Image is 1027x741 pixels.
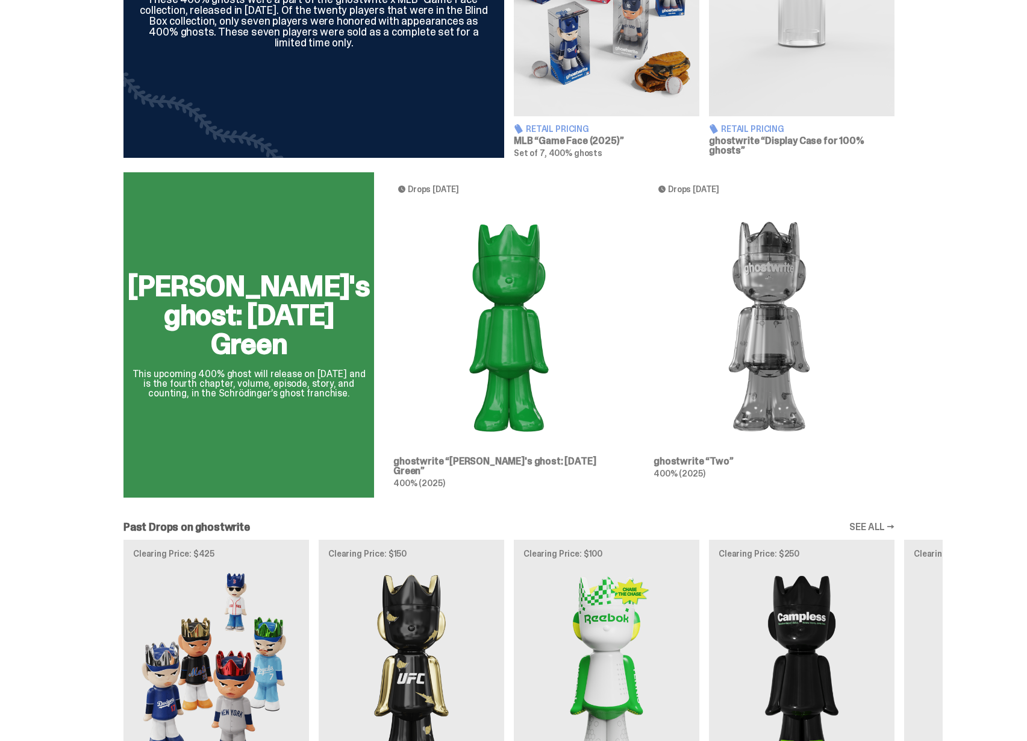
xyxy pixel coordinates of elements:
span: Retail Pricing [526,125,589,133]
a: Drops [DATE] Schrödinger's ghost: Sunday Green [384,172,634,498]
p: Clearing Price: $100 [523,549,690,558]
a: SEE ALL → [849,522,894,532]
p: Clearing Price: $150 [328,549,495,558]
h3: MLB “Game Face (2025)” [514,136,699,146]
p: This upcoming 400% ghost will release on [DATE] and is the fourth chapter, volume, episode, story... [128,369,370,398]
span: Drops [DATE] [668,184,719,194]
span: 400% (2025) [393,478,445,489]
h3: ghostwrite “Display Case for 100% ghosts” [709,136,894,155]
h3: ghostwrite “[PERSON_NAME]'s ghost: [DATE] Green” [393,457,625,476]
span: Set of 7, 400% ghosts [514,148,602,158]
img: Two [654,206,885,447]
h3: ghostwrite “Two” [654,457,885,466]
span: Drops [DATE] [408,184,459,194]
span: 400% (2025) [654,468,705,479]
p: Clearing Price: $425 [133,549,299,558]
span: Retail Pricing [721,125,784,133]
p: Clearing Price: $250 [719,549,885,558]
h2: Past Drops on ghostwrite [123,522,250,533]
img: Schrödinger's ghost: Sunday Green [393,206,625,447]
h2: [PERSON_NAME]'s ghost: [DATE] Green [128,272,370,358]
